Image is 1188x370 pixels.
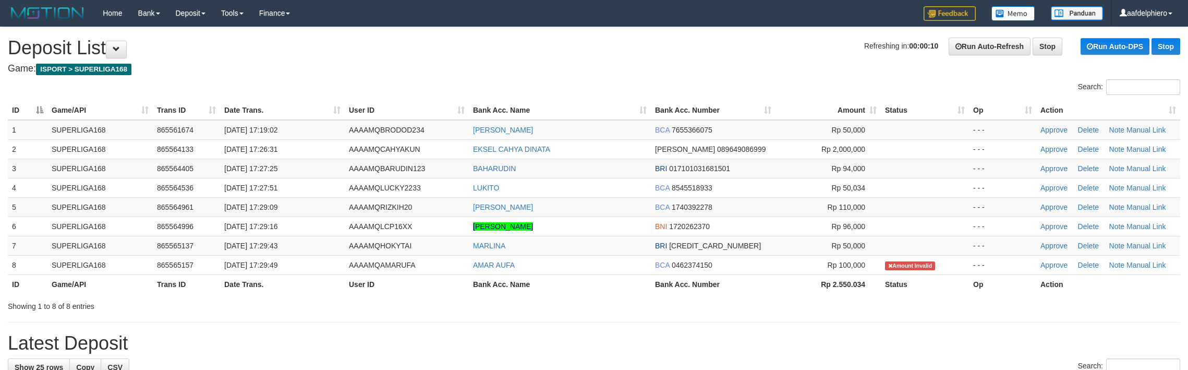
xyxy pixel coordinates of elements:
td: SUPERLIGA168 [47,139,153,159]
a: Approve [1040,242,1068,250]
a: Manual Link [1126,203,1166,211]
a: Delete [1078,203,1099,211]
a: LUKITO [473,184,499,192]
a: Stop [1033,38,1062,55]
span: BRI [655,242,667,250]
span: Rp 110,000 [828,203,865,211]
span: Copy 7655366075 to clipboard [672,126,712,134]
span: AAAAMQBARUDIN123 [349,164,425,173]
td: 2 [8,139,47,159]
a: Note [1109,203,1125,211]
th: User ID [345,274,469,294]
td: 6 [8,217,47,236]
th: Bank Acc. Number: activate to sort column ascending [651,101,775,120]
th: Game/API [47,274,153,294]
span: 865561674 [157,126,193,134]
div: Showing 1 to 8 of 8 entries [8,297,487,312]
span: Copy 1720262370 to clipboard [669,222,710,231]
th: Trans ID: activate to sort column ascending [153,101,220,120]
a: BAHARUDIN [473,164,516,173]
img: panduan.png [1051,6,1103,20]
th: Op [969,274,1036,294]
td: - - - [969,159,1036,178]
th: Amount: activate to sort column ascending [775,101,881,120]
a: [PERSON_NAME] [473,222,533,231]
td: - - - [969,178,1036,197]
a: Note [1109,145,1125,153]
td: 7 [8,236,47,255]
a: Note [1109,242,1125,250]
td: 8 [8,255,47,274]
td: SUPERLIGA168 [47,197,153,217]
span: 865565137 [157,242,193,250]
span: [DATE] 17:29:16 [224,222,277,231]
span: Rp 2,000,000 [821,145,865,153]
td: 1 [8,120,47,140]
a: [PERSON_NAME] [473,203,533,211]
a: Delete [1078,184,1099,192]
a: Delete [1078,222,1099,231]
a: Approve [1040,145,1068,153]
span: BCA [655,261,670,269]
span: Rp 50,000 [831,126,865,134]
a: Approve [1040,222,1068,231]
span: 865564536 [157,184,193,192]
span: 865564405 [157,164,193,173]
a: Approve [1040,126,1068,134]
a: MARLINA [473,242,505,250]
a: Manual Link [1126,184,1166,192]
span: AAAAMQBRODOD234 [349,126,425,134]
span: 865565157 [157,261,193,269]
a: Delete [1078,261,1099,269]
td: SUPERLIGA168 [47,255,153,274]
span: BCA [655,203,670,211]
th: Action [1036,274,1180,294]
span: Copy 0462374150 to clipboard [672,261,712,269]
a: Delete [1078,164,1099,173]
span: [DATE] 17:26:31 [224,145,277,153]
td: - - - [969,236,1036,255]
td: - - - [969,139,1036,159]
h1: Deposit List [8,38,1180,58]
span: Rp 100,000 [828,261,865,269]
th: Status: activate to sort column ascending [881,101,969,120]
td: 3 [8,159,47,178]
h1: Latest Deposit [8,333,1180,354]
span: AAAAMQAMARUFA [349,261,416,269]
th: Rp 2.550.034 [775,274,881,294]
td: - - - [969,120,1036,140]
th: User ID: activate to sort column ascending [345,101,469,120]
a: Note [1109,184,1125,192]
th: Action: activate to sort column ascending [1036,101,1180,120]
td: SUPERLIGA168 [47,178,153,197]
span: Amount is not matched [885,261,935,270]
span: BNI [655,222,667,231]
span: Copy 089649086999 to clipboard [717,145,766,153]
th: ID [8,274,47,294]
a: Manual Link [1126,222,1166,231]
a: Approve [1040,203,1068,211]
span: BCA [655,126,670,134]
span: [DATE] 17:29:09 [224,203,277,211]
span: 865564996 [157,222,193,231]
a: Run Auto-DPS [1081,38,1149,55]
label: Search: [1078,79,1180,95]
span: Copy 1740392278 to clipboard [672,203,712,211]
th: Game/API: activate to sort column ascending [47,101,153,120]
a: Approve [1040,164,1068,173]
th: Bank Acc. Name [469,274,651,294]
a: [PERSON_NAME] [473,126,533,134]
span: Rp 50,000 [831,242,865,250]
span: ISPORT > SUPERLIGA168 [36,64,131,75]
td: SUPERLIGA168 [47,159,153,178]
span: BCA [655,184,670,192]
img: Feedback.jpg [924,6,976,21]
a: Note [1109,261,1125,269]
span: Rp 50,034 [831,184,865,192]
a: Manual Link [1126,164,1166,173]
span: [DATE] 17:27:51 [224,184,277,192]
a: Stop [1151,38,1180,55]
span: AAAAMQHOKYTAI [349,242,411,250]
span: [DATE] 17:29:49 [224,261,277,269]
a: Approve [1040,184,1068,192]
